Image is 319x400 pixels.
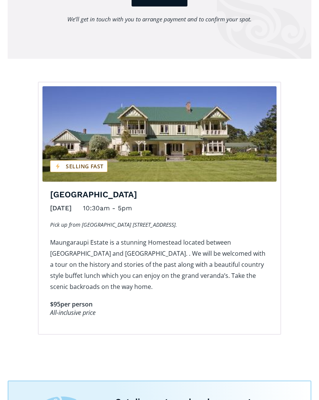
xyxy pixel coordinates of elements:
[83,202,132,214] div: 10:30am - 5pm
[42,86,276,182] img: Maungaraupi Country Estate
[67,14,252,24] div: We’ll get in touch with you to arrange payment and to confirm your spot.
[50,237,269,292] p: Maungaraupi Estate is a stunning Homestead located between [GEOGRAPHIC_DATA] and [GEOGRAPHIC_DATA...
[50,220,269,229] p: Pick up from [GEOGRAPHIC_DATA] [STREET_ADDRESS].
[50,189,269,200] h3: [GEOGRAPHIC_DATA]
[60,300,93,309] div: per person
[50,202,72,214] div: [DATE]
[50,160,107,172] div: Selling fast
[50,309,269,317] div: All-inclusive price
[50,300,60,309] div: $95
